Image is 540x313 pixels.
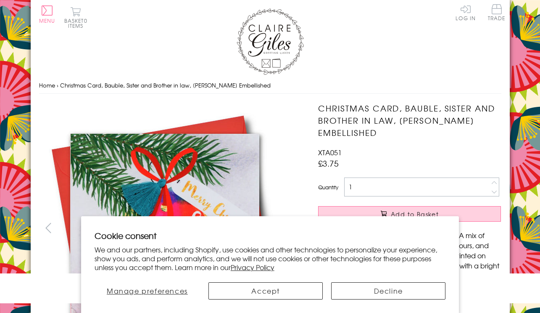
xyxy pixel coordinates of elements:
[318,157,339,169] span: £3.75
[488,4,506,21] span: Trade
[107,286,188,296] span: Manage preferences
[95,245,446,271] p: We and our partners, including Shopify, use cookies and other technologies to personalize your ex...
[208,282,323,300] button: Accept
[39,77,501,94] nav: breadcrumbs
[318,183,338,191] label: Quantity
[456,4,476,21] a: Log In
[488,4,506,22] a: Trade
[391,210,439,218] span: Add to Basket
[318,147,342,157] span: XTA051
[39,218,58,237] button: prev
[237,8,304,75] img: Claire Giles Greetings Cards
[231,262,274,272] a: Privacy Policy
[60,81,271,89] span: Christmas Card, Bauble, Sister and Brother in law, [PERSON_NAME] Embellished
[39,81,55,89] a: Home
[318,102,501,138] h1: Christmas Card, Bauble, Sister and Brother in law, [PERSON_NAME] Embellished
[68,17,87,29] span: 0 items
[39,5,55,23] button: Menu
[57,81,58,89] span: ›
[331,282,445,300] button: Decline
[95,282,200,300] button: Manage preferences
[64,7,87,28] button: Basket0 items
[39,17,55,24] span: Menu
[95,230,446,241] h2: Cookie consent
[318,206,501,222] button: Add to Basket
